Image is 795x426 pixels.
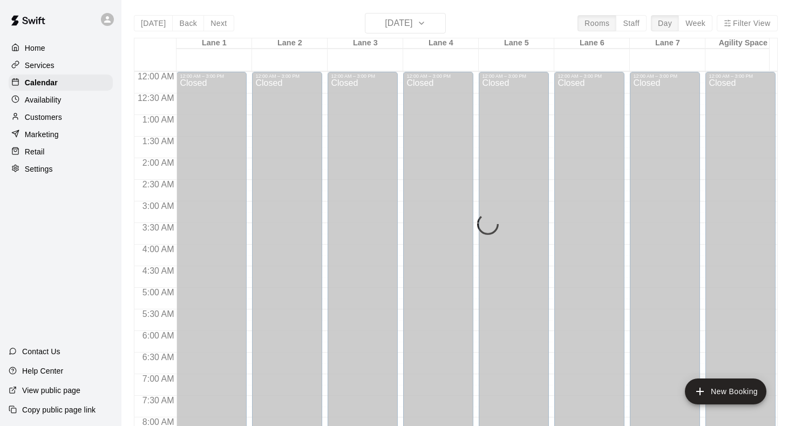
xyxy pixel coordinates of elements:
[705,38,781,49] div: Agility Space
[140,353,177,362] span: 6:30 AM
[482,73,546,79] div: 12:00 AM – 3:00 PM
[140,180,177,189] span: 2:30 AM
[252,38,328,49] div: Lane 2
[22,346,60,357] p: Contact Us
[22,385,80,396] p: View public page
[140,201,177,211] span: 3:00 AM
[558,73,621,79] div: 12:00 AM – 3:00 PM
[25,146,45,157] p: Retail
[633,73,697,79] div: 12:00 AM – 3:00 PM
[140,374,177,383] span: 7:00 AM
[140,396,177,405] span: 7:30 AM
[135,93,177,103] span: 12:30 AM
[140,223,177,232] span: 3:30 AM
[685,378,766,404] button: add
[554,38,630,49] div: Lane 6
[25,43,45,53] p: Home
[9,144,113,160] a: Retail
[9,92,113,108] a: Availability
[9,126,113,143] a: Marketing
[403,38,479,49] div: Lane 4
[25,77,58,88] p: Calendar
[135,72,177,81] span: 12:00 AM
[140,288,177,297] span: 5:00 AM
[9,109,113,125] a: Customers
[709,73,772,79] div: 12:00 AM – 3:00 PM
[331,73,395,79] div: 12:00 AM – 3:00 PM
[25,94,62,105] p: Availability
[22,404,96,415] p: Copy public page link
[25,112,62,123] p: Customers
[406,73,470,79] div: 12:00 AM – 3:00 PM
[140,331,177,340] span: 6:00 AM
[479,38,554,49] div: Lane 5
[255,73,319,79] div: 12:00 AM – 3:00 PM
[9,40,113,56] a: Home
[25,129,59,140] p: Marketing
[140,245,177,254] span: 4:00 AM
[140,309,177,319] span: 5:30 AM
[176,38,252,49] div: Lane 1
[140,137,177,146] span: 1:30 AM
[25,164,53,174] p: Settings
[140,266,177,275] span: 4:30 AM
[9,57,113,73] a: Services
[9,161,113,177] a: Settings
[140,158,177,167] span: 2:00 AM
[630,38,705,49] div: Lane 7
[328,38,403,49] div: Lane 3
[22,366,63,376] p: Help Center
[140,115,177,124] span: 1:00 AM
[9,75,113,91] a: Calendar
[180,73,243,79] div: 12:00 AM – 3:00 PM
[25,60,55,71] p: Services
